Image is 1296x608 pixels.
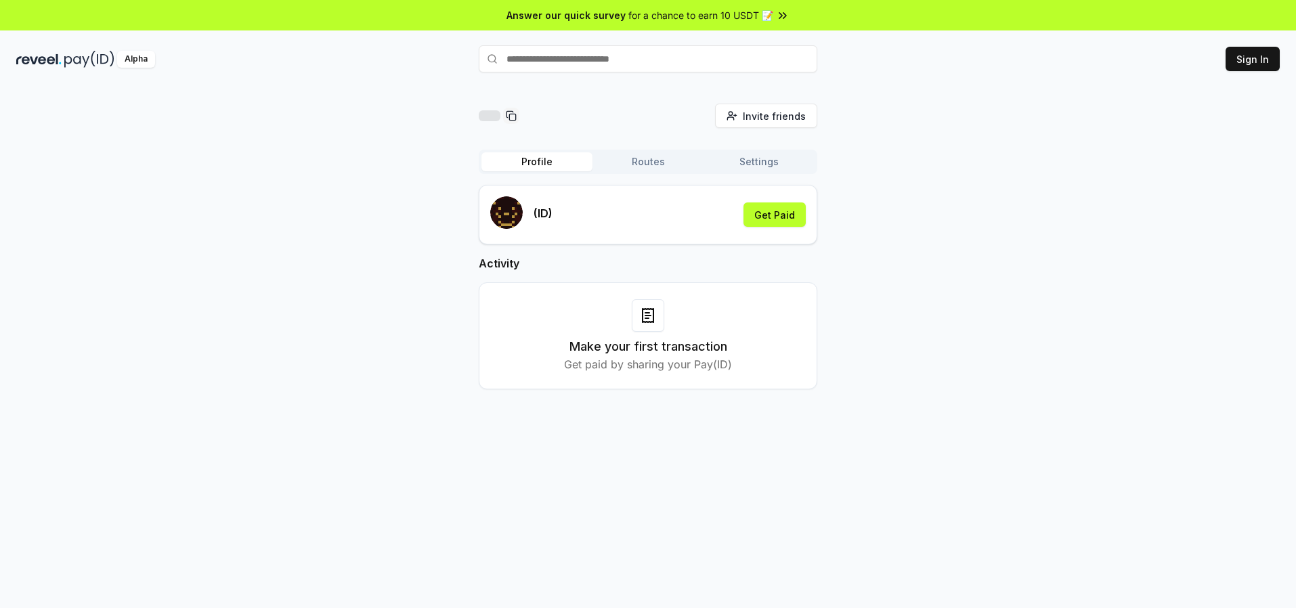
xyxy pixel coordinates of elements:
[16,51,62,68] img: reveel_dark
[506,8,626,22] span: Answer our quick survey
[592,152,704,171] button: Routes
[481,152,592,171] button: Profile
[569,337,727,356] h3: Make your first transaction
[64,51,114,68] img: pay_id
[479,255,817,272] h2: Activity
[704,152,815,171] button: Settings
[715,104,817,128] button: Invite friends
[743,109,806,123] span: Invite friends
[564,356,732,372] p: Get paid by sharing your Pay(ID)
[534,205,553,221] p: (ID)
[743,202,806,227] button: Get Paid
[1226,47,1280,71] button: Sign In
[117,51,155,68] div: Alpha
[628,8,773,22] span: for a chance to earn 10 USDT 📝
